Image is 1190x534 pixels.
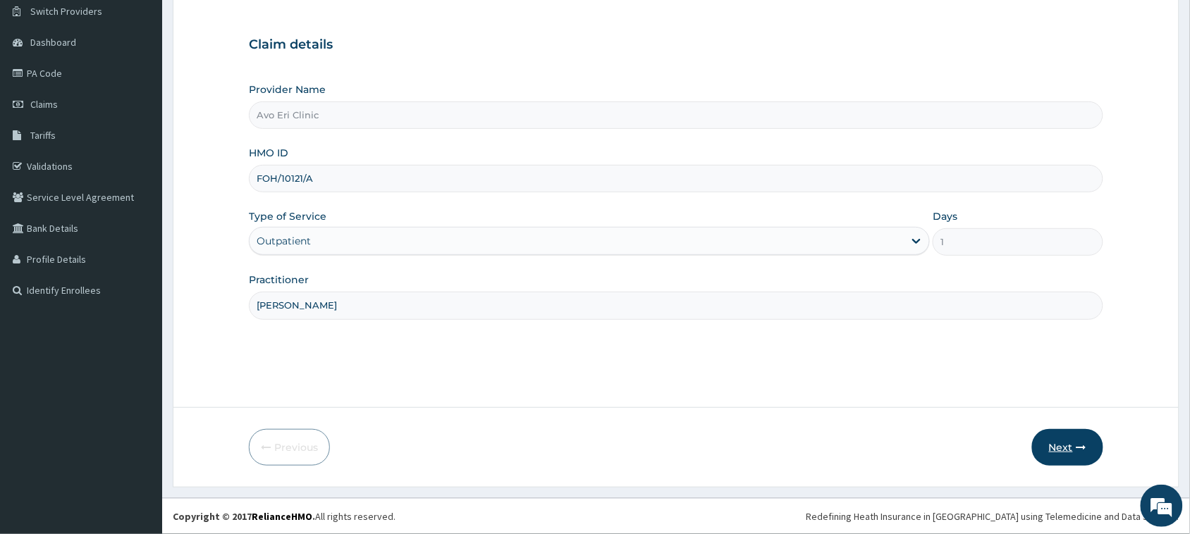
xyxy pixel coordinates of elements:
[73,79,237,97] div: Chat with us now
[249,273,309,287] label: Practitioner
[7,385,269,434] textarea: Type your message and hit 'Enter'
[30,98,58,111] span: Claims
[231,7,265,41] div: Minimize live chat window
[252,510,312,523] a: RelianceHMO
[162,498,1190,534] footer: All rights reserved.
[30,5,102,18] span: Switch Providers
[30,36,76,49] span: Dashboard
[249,37,1103,53] h3: Claim details
[249,146,288,160] label: HMO ID
[249,165,1103,192] input: Enter HMO ID
[249,209,326,223] label: Type of Service
[257,234,311,248] div: Outpatient
[806,509,1179,523] div: Redefining Heath Insurance in [GEOGRAPHIC_DATA] using Telemedicine and Data Science!
[26,70,57,106] img: d_794563401_company_1708531726252_794563401
[82,178,195,320] span: We're online!
[249,292,1103,319] input: Enter Name
[249,429,330,466] button: Previous
[30,129,56,142] span: Tariffs
[933,209,957,223] label: Days
[1032,429,1103,466] button: Next
[249,82,326,97] label: Provider Name
[173,510,315,523] strong: Copyright © 2017 .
